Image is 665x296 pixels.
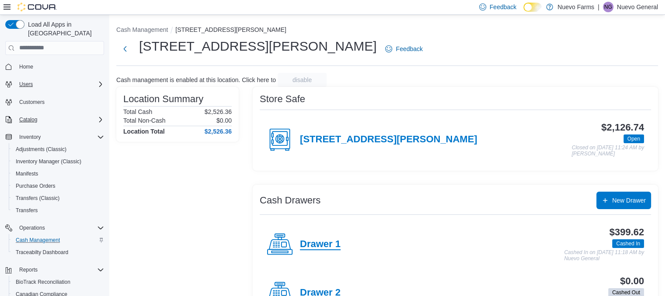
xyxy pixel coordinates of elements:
h3: $399.62 [609,227,644,237]
span: Catalog [16,114,104,125]
p: Closed on [DATE] 11:24 AM by [PERSON_NAME] [572,145,644,157]
a: Home [16,62,37,72]
h3: $2,126.74 [601,122,644,133]
button: Reports [16,265,41,275]
span: Users [19,81,33,88]
span: Traceabilty Dashboard [16,249,68,256]
button: Operations [16,223,49,233]
span: NG [604,2,612,12]
button: Users [2,78,108,90]
span: New Drawer [612,196,646,205]
button: [STREET_ADDRESS][PERSON_NAME] [175,26,286,33]
span: Cashed In [616,240,640,248]
button: Transfers [9,204,108,217]
a: Traceabilty Dashboard [12,247,72,258]
span: Purchase Orders [16,182,56,189]
button: Cash Management [116,26,168,33]
button: Catalog [2,114,108,126]
button: Adjustments (Classic) [9,143,108,155]
p: $0.00 [216,117,232,124]
button: Inventory Manager (Classic) [9,155,108,168]
span: Reports [16,265,104,275]
a: Purchase Orders [12,181,59,191]
p: | [598,2,599,12]
button: Reports [2,264,108,276]
p: Nuevo General [617,2,658,12]
img: Cova [17,3,57,11]
button: Transfers (Classic) [9,192,108,204]
button: Manifests [9,168,108,180]
span: Home [19,63,33,70]
span: disable [292,76,312,84]
h6: Total Non-Cash [123,117,166,124]
h4: $2,526.36 [205,128,232,135]
a: Cash Management [12,235,63,245]
button: Inventory [2,131,108,143]
input: Dark Mode [523,3,542,12]
span: Operations [16,223,104,233]
span: Feedback [396,45,422,53]
a: Customers [16,97,48,107]
button: Customers [2,96,108,108]
span: Traceabilty Dashboard [12,247,104,258]
a: Transfers [12,205,41,216]
button: Operations [2,222,108,234]
h3: $0.00 [620,276,644,286]
h4: Drawer 1 [300,239,341,250]
span: Inventory Manager (Classic) [12,156,104,167]
span: Users [16,79,104,89]
span: Manifests [16,170,38,177]
span: Cashed In [612,239,644,248]
span: Adjustments (Classic) [16,146,66,153]
span: Cash Management [12,235,104,245]
button: BioTrack Reconciliation [9,276,108,288]
span: Customers [19,99,45,106]
span: Customers [16,96,104,107]
a: Manifests [12,169,42,179]
h4: [STREET_ADDRESS][PERSON_NAME] [300,134,477,145]
span: Purchase Orders [12,181,104,191]
h3: Store Safe [260,94,305,104]
a: Feedback [382,40,426,58]
span: Reports [19,266,38,273]
button: Users [16,79,36,89]
span: Load All Apps in [GEOGRAPHIC_DATA] [24,20,104,38]
button: Cash Management [9,234,108,246]
span: Transfers (Classic) [16,195,59,202]
p: Cash management is enabled at this location. Click here to [116,76,276,83]
span: Operations [19,224,45,231]
button: New Drawer [596,192,651,209]
a: Inventory Manager (Classic) [12,156,85,167]
span: Inventory [19,134,41,141]
h3: Location Summary [123,94,203,104]
span: Feedback [490,3,516,11]
span: Open [623,134,644,143]
span: Catalog [19,116,37,123]
p: Nuevo Farms [557,2,594,12]
button: Home [2,60,108,73]
h4: Location Total [123,128,165,135]
p: $2,526.36 [205,108,232,115]
span: Cash Management [16,237,60,244]
button: Traceabilty Dashboard [9,246,108,258]
p: Cashed In on [DATE] 11:18 AM by Nuevo General [564,250,644,262]
a: BioTrack Reconciliation [12,277,74,287]
span: Adjustments (Classic) [12,144,104,155]
h1: [STREET_ADDRESS][PERSON_NAME] [139,38,376,55]
button: Next [116,40,134,58]
div: Nuevo General [603,2,613,12]
span: Manifests [12,169,104,179]
span: Inventory [16,132,104,142]
span: Transfers [16,207,38,214]
span: BioTrack Reconciliation [12,277,104,287]
a: Adjustments (Classic) [12,144,70,155]
a: Transfers (Classic) [12,193,63,203]
span: Transfers [12,205,104,216]
span: Transfers (Classic) [12,193,104,203]
span: Inventory Manager (Classic) [16,158,81,165]
button: Catalog [16,114,41,125]
button: Purchase Orders [9,180,108,192]
nav: An example of EuiBreadcrumbs [116,25,658,36]
span: Open [627,135,640,143]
